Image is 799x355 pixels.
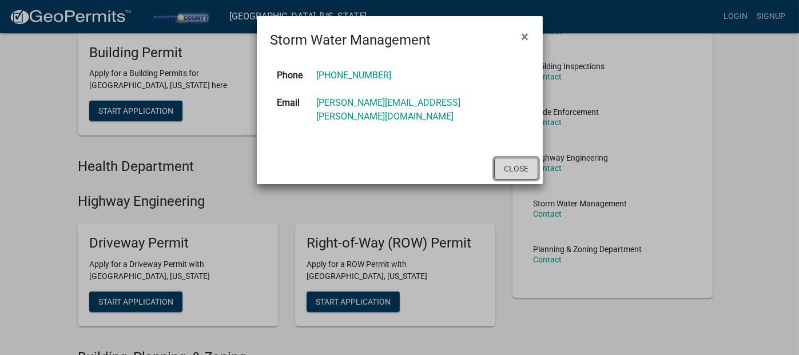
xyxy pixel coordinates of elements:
button: Close [512,21,538,53]
h4: Storm Water Management [271,30,431,50]
a: [PHONE_NUMBER] [317,70,392,81]
th: Phone [271,62,310,89]
a: [PERSON_NAME][EMAIL_ADDRESS][PERSON_NAME][DOMAIN_NAME] [317,97,461,122]
button: Close [494,158,538,180]
th: Email [271,89,310,130]
span: × [522,29,529,45]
